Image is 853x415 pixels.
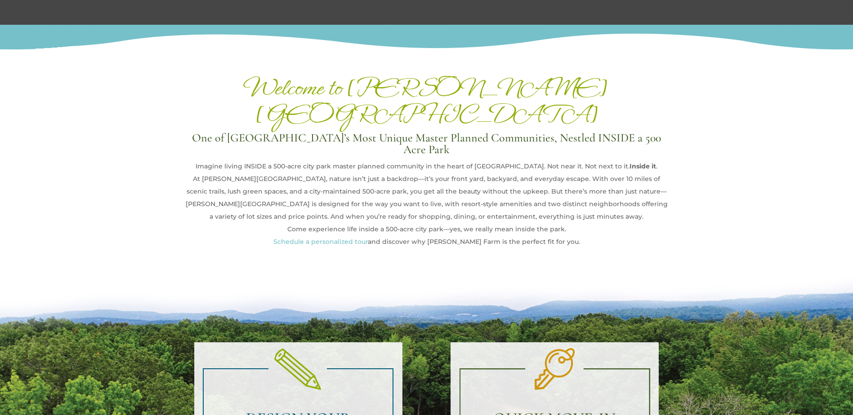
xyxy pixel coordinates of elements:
[273,238,368,246] a: Schedule a personalized tour
[184,235,670,248] p: and discover why [PERSON_NAME] Farm is the perfect fit for you.
[184,172,670,223] div: At [PERSON_NAME][GEOGRAPHIC_DATA], nature isn’t just a backdrop—it’s your front yard, backyard, a...
[184,75,670,132] h1: Welcome to [PERSON_NAME][GEOGRAPHIC_DATA]
[630,162,656,170] strong: Inside it
[184,223,670,235] div: Come experience life inside a 500-acre city park—yes, we really mean inside the park.
[184,132,670,160] h3: One of [GEOGRAPHIC_DATA]’s Most Unique Master Planned Communities, Nestled INSIDE a 500 Acre Park
[184,160,670,172] div: Imagine living INSIDE a 500-acre city park master planned community in the heart of [GEOGRAPHIC_D...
